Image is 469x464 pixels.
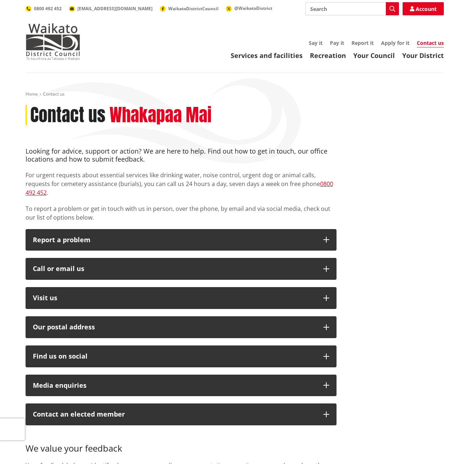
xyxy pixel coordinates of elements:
p: Report a problem [33,236,316,244]
p: Contact an elected member [33,411,316,418]
a: Your District [402,51,444,60]
button: Media enquiries [26,375,337,397]
button: Report a problem [26,229,337,251]
a: Pay it [330,39,344,46]
input: Search input [305,2,399,15]
p: Visit us [33,294,316,302]
nav: breadcrumb [26,91,444,97]
button: Find us on social [26,345,337,367]
h3: We value your feedback [26,433,337,454]
h1: Contact us [30,105,105,126]
a: Apply for it [381,39,410,46]
button: Visit us [26,287,337,309]
div: Media enquiries [33,382,316,389]
span: Contact us [43,91,65,97]
a: Say it [309,39,323,46]
h2: Whakapaa Mai [109,105,212,126]
div: Find us on social [33,353,316,360]
a: Account [403,2,444,15]
button: Contact an elected member [26,403,337,425]
div: Call or email us [33,265,316,272]
button: Our postal address [26,316,337,338]
span: 0800 492 452 [34,5,62,12]
h2: Our postal address [33,324,316,331]
a: Report it [351,39,374,46]
p: For urgent requests about essential services like drinking water, noise control, urgent dog or an... [26,171,337,197]
span: [EMAIL_ADDRESS][DOMAIN_NAME] [77,5,153,12]
span: @WaikatoDistrict [234,5,272,11]
a: WaikatoDistrictCouncil [160,5,219,12]
button: Call or email us [26,258,337,280]
a: Home [26,91,38,97]
a: [EMAIL_ADDRESS][DOMAIN_NAME] [69,5,153,12]
a: Services and facilities [231,51,303,60]
span: WaikatoDistrictCouncil [168,5,219,12]
h4: Looking for advice, support or action? We are here to help. Find out how to get in touch, our off... [26,147,337,163]
a: Contact us [417,39,444,47]
a: @WaikatoDistrict [226,5,272,11]
a: 0800 492 452 [26,5,62,12]
a: 0800 492 452 [26,180,333,197]
a: Recreation [310,51,346,60]
p: To report a problem or get in touch with us in person, over the phone, by email and via social me... [26,204,337,222]
a: Your Council [353,51,395,60]
img: Waikato District Council - Te Kaunihera aa Takiwaa o Waikato [26,23,80,60]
